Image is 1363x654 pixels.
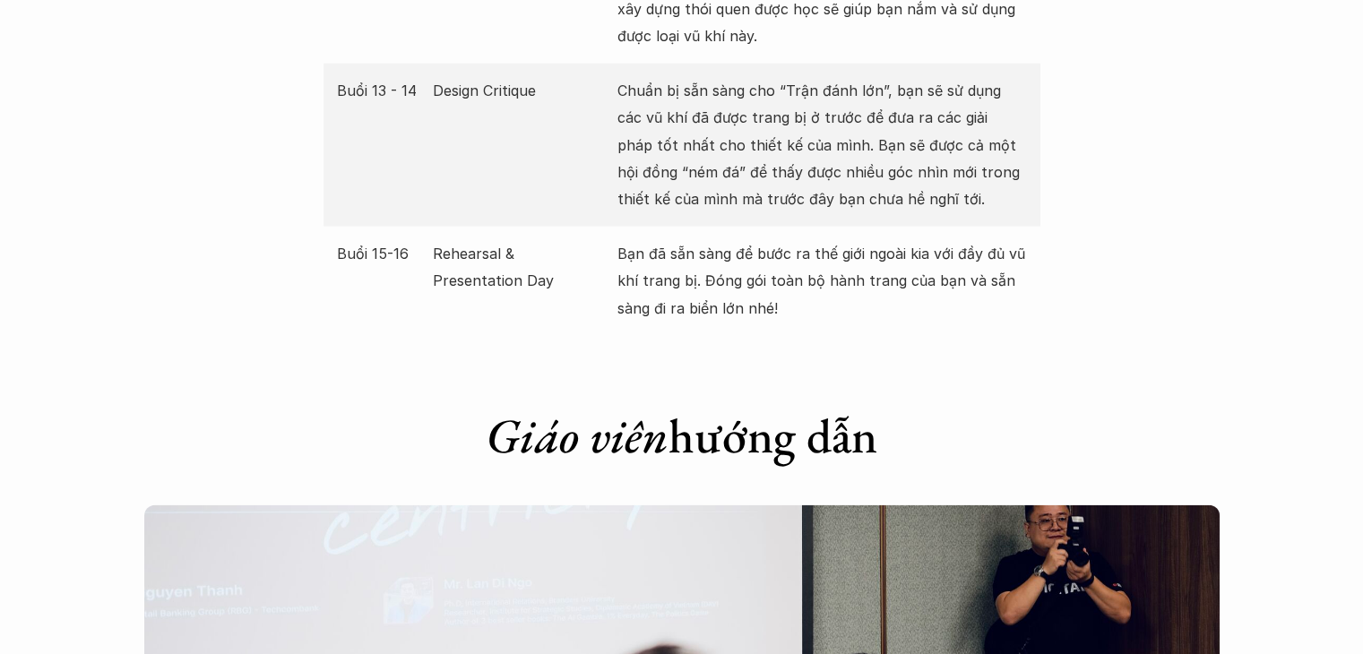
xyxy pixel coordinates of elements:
p: Rehearsal & Presentation Day [433,240,608,295]
p: Design Critique [433,77,608,104]
em: Giáo viên [486,404,669,467]
p: Buổi 15-16 [337,240,425,267]
p: Buổi 13 - 14 [337,77,425,104]
p: Chuẩn bị sẵn sàng cho “Trận đánh lớn”, bạn sẽ sử dụng các vũ khí đã được trang bị ở trước để đưa ... [617,77,1027,213]
h1: hướng dẫn [323,407,1040,465]
p: Bạn đã sẵn sàng để bước ra thế giới ngoài kia với đầy đủ vũ khí trang bị. Đóng gói toàn bộ hành t... [617,240,1027,322]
